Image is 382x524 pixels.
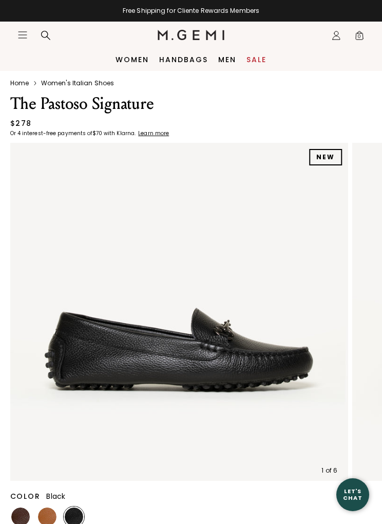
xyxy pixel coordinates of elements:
klarna-placement-style-body: with Klarna [104,129,137,137]
h1: The Pastoso Signature [10,93,169,114]
a: Learn more [137,130,169,137]
h2: Color [10,492,41,500]
span: Black [46,491,65,501]
klarna-placement-style-cta: Learn more [138,129,169,137]
a: Home [10,79,29,87]
a: Women's Italian Shoes [41,79,114,87]
img: M.Gemi [158,30,225,40]
a: Handbags [159,55,208,64]
a: Sale [246,55,266,64]
button: Open site menu [17,30,28,40]
span: 0 [354,32,365,43]
div: Let's Chat [336,488,369,501]
img: The Pastoso Signature [10,143,348,481]
klarna-placement-style-amount: $70 [92,129,102,137]
div: 1 of 6 [321,466,337,475]
div: NEW [309,149,342,165]
klarna-placement-style-body: Or 4 interest-free payments of [10,129,92,137]
a: Women [116,55,149,64]
div: $278 [10,118,32,128]
a: Men [218,55,236,64]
